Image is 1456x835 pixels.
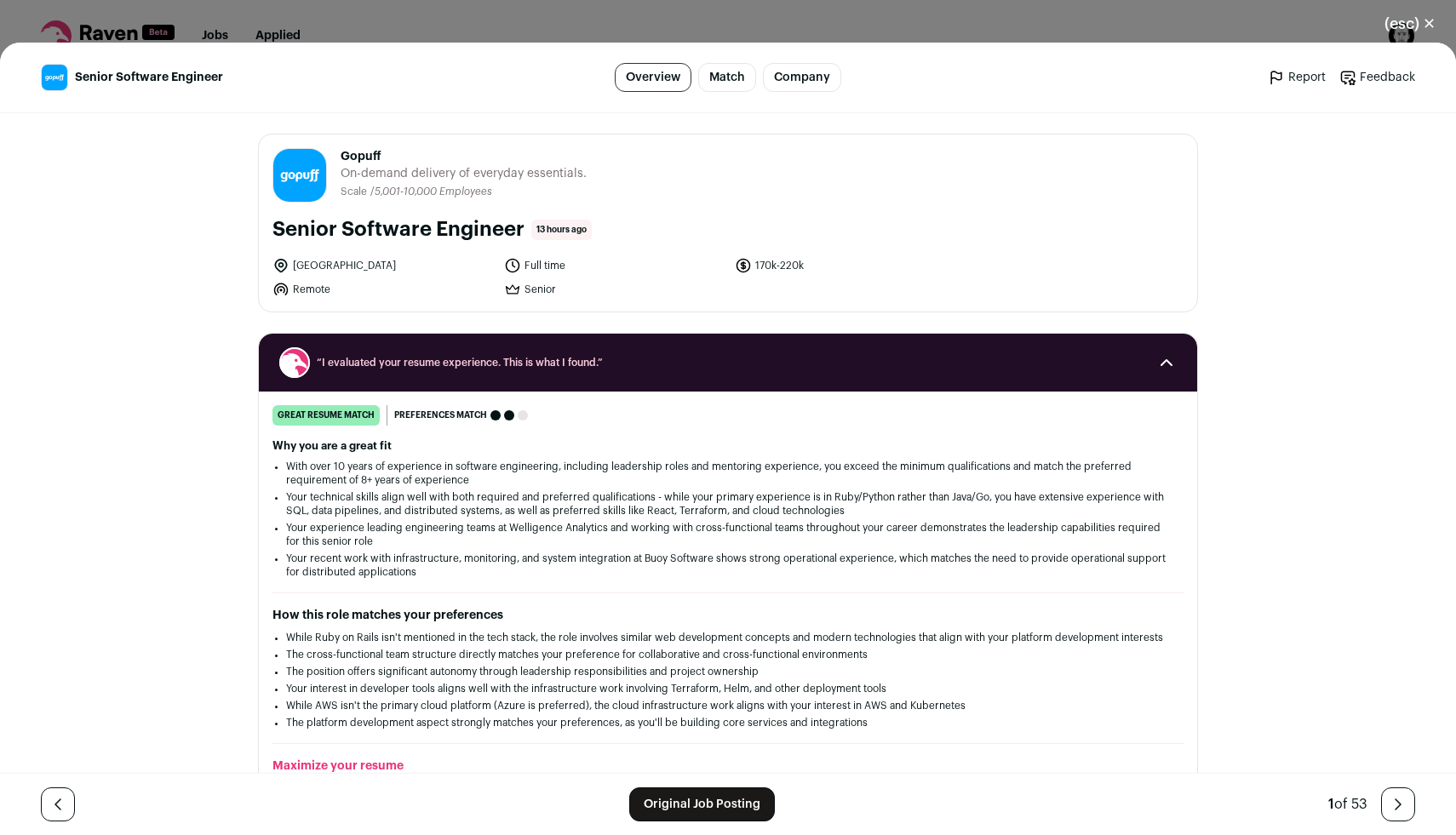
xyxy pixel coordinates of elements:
span: “I evaluated your resume experience. This is what I found.” [317,356,1139,369]
li: Your experience leading engineering teams at Welligence Analytics and working with cross-function... [286,521,1170,548]
span: Senior Software Engineer [75,69,223,86]
li: The cross-functional team structure directly matches your preference for collaborative and cross-... [286,648,1170,661]
h2: Why you are a great fit [272,439,1184,453]
h1: Senior Software Engineer [272,216,525,243]
img: d9497305bb107017d35031a9c6071c51ae5b8f35a08ec6bcc06be937d5326181.jpg [42,65,67,90]
a: Match [698,63,756,92]
a: Company [763,63,841,92]
span: Preferences match [394,407,487,424]
li: Your recent work with infrastructure, monitoring, and system integration at Buoy Software shows s... [286,552,1170,579]
span: On-demand delivery of everyday essentials. [341,165,587,182]
a: Feedback [1339,69,1415,86]
a: Report [1268,69,1326,86]
li: With over 10 years of experience in software engineering, including leadership roles and mentorin... [286,460,1170,487]
li: Full time [504,257,725,274]
li: [GEOGRAPHIC_DATA] [272,257,494,274]
li: Your technical skills align well with both required and preferred qualifications - while your pri... [286,490,1170,518]
li: The position offers significant autonomy through leadership responsibilities and project ownership [286,665,1170,678]
span: 13 hours ago [531,220,592,240]
li: Your interest in developer tools aligns well with the infrastructure work involving Terraform, He... [286,682,1170,695]
div: of 53 [1328,794,1367,815]
a: Original Job Posting [629,787,775,821]
a: Overview [615,63,691,92]
li: While AWS isn't the primary cloud platform (Azure is preferred), the cloud infrastructure work al... [286,699,1170,712]
div: great resume match [272,405,380,426]
li: The platform development aspect strongly matches your preferences, as you'll be building core ser... [286,716,1170,729]
span: 1 [1328,798,1334,811]
li: While Ruby on Rails isn't mentioned in the tech stack, the role involves similar web development ... [286,631,1170,644]
button: Close modal [1364,5,1456,43]
h2: How this role matches your preferences [272,607,1184,624]
img: d9497305bb107017d35031a9c6071c51ae5b8f35a08ec6bcc06be937d5326181.jpg [273,149,326,202]
span: 5,001-10,000 Employees [375,186,492,197]
li: Senior [504,281,725,298]
span: Gopuff [341,148,587,165]
li: Remote [272,281,494,298]
li: 170k-220k [735,257,956,274]
h2: Maximize your resume [272,758,1184,775]
li: Scale [341,186,370,198]
li: / [370,186,492,198]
